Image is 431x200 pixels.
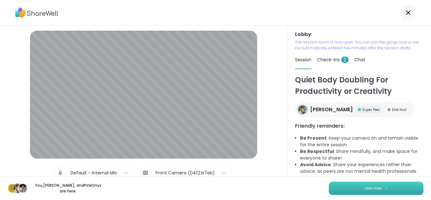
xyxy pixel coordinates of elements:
img: ShareWell Logomark [384,186,388,190]
button: Join now [329,182,423,195]
span: Join now [364,185,382,191]
span: d [11,184,15,192]
span: Super Peer [362,107,380,112]
a: Adrienne_QueenOfTheDawn[PERSON_NAME]Super PeerSuper PeerElite HostElite Host [295,102,414,117]
div: Default - Internal Mic [70,170,117,176]
img: Camera [143,167,148,179]
b: Avoid Advice [300,161,331,168]
img: PinkOnyx [18,184,27,193]
img: Super Peer [358,108,361,111]
img: Microphone [57,167,63,179]
span: [PERSON_NAME] [310,106,353,113]
img: Elite Host [387,108,391,111]
span: Elite Host [392,107,407,112]
img: ShareWell Logo [15,5,58,20]
img: Adrienne_QueenOfTheDawn [13,184,22,193]
img: Adrienne_QueenOfTheDawn [298,106,307,114]
h1: Quiet Body Doubling For Productivity or Creativity [295,74,423,97]
span: Session [295,57,311,63]
li: : Share mindfully, and make space for everyone to share! [300,148,423,161]
p: The session room is now open. You can join the group now or will be automatically entered five mi... [295,39,423,51]
b: Be Respectful [300,148,334,155]
p: You, [PERSON_NAME] , and PinkOnyx are here. [33,183,103,194]
div: Front Camera (04f2:b7eb) [156,170,215,176]
span: Check-ins [317,57,349,63]
span: 2 [341,57,349,63]
span: | [66,167,67,179]
b: Be Present [300,135,327,141]
li: : Share your experiences rather than advice, as peers are not mental health professionals. [300,161,423,175]
h3: Friendly reminders: [295,122,423,130]
span: | [151,167,152,179]
h3: Lobby [295,31,423,38]
span: Chat [354,57,365,63]
li: : Keep your camera on and remain visible for the entire session. [300,135,423,148]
